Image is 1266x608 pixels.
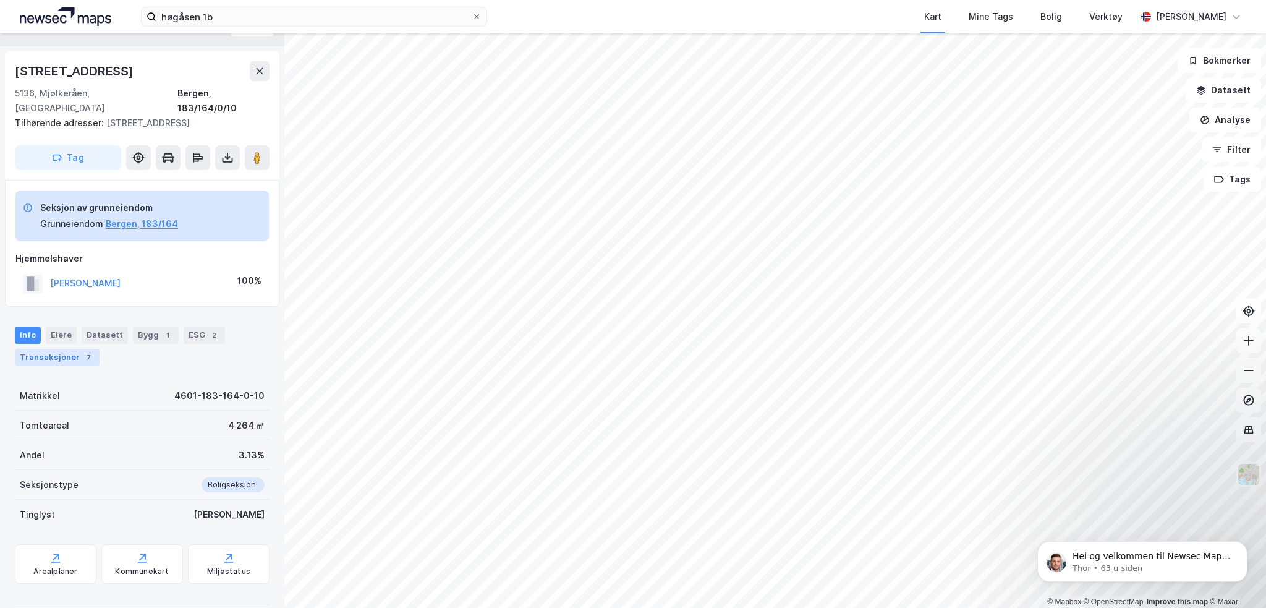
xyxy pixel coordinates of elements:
[237,273,261,288] div: 100%
[239,448,265,463] div: 3.13%
[82,351,95,364] div: 7
[193,507,265,522] div: [PERSON_NAME]
[15,251,269,266] div: Hjemmelshaver
[1040,9,1062,24] div: Bolig
[1189,108,1261,132] button: Analyse
[1156,9,1226,24] div: [PERSON_NAME]
[133,327,179,344] div: Bygg
[15,116,260,131] div: [STREET_ADDRESS]
[924,9,941,24] div: Kart
[1178,48,1261,73] button: Bokmerker
[82,327,128,344] div: Datasett
[15,327,41,344] div: Info
[106,216,178,231] button: Bergen, 183/164
[15,86,177,116] div: 5136, Mjølkeråen, [GEOGRAPHIC_DATA]
[20,448,45,463] div: Andel
[20,418,69,433] div: Tomteareal
[184,327,225,344] div: ESG
[161,329,174,341] div: 1
[40,216,103,231] div: Grunneiendom
[20,507,55,522] div: Tinglyst
[1089,9,1123,24] div: Verktøy
[15,61,136,81] div: [STREET_ADDRESS]
[15,145,121,170] button: Tag
[15,118,106,128] span: Tilhørende adresser:
[228,418,265,433] div: 4 264 ㎡
[1084,597,1144,606] a: OpenStreetMap
[46,327,77,344] div: Eiere
[1147,597,1208,606] a: Improve this map
[969,9,1013,24] div: Mine Tags
[20,388,60,403] div: Matrikkel
[1237,463,1260,486] img: Z
[33,567,77,576] div: Arealplaner
[1202,137,1261,162] button: Filter
[115,567,169,576] div: Kommunekart
[15,349,100,366] div: Transaksjoner
[20,477,79,492] div: Seksjonstype
[177,86,270,116] div: Bergen, 183/164/0/10
[1204,167,1261,192] button: Tags
[20,7,111,26] img: logo.a4113a55bc3d86da70a041830d287a7e.svg
[208,329,220,341] div: 2
[1186,78,1261,103] button: Datasett
[1019,515,1266,602] iframe: Intercom notifications melding
[174,388,265,403] div: 4601-183-164-0-10
[40,200,178,215] div: Seksjon av grunneiendom
[156,7,472,26] input: Søk på adresse, matrikkel, gårdeiere, leietakere eller personer
[1047,597,1081,606] a: Mapbox
[207,567,250,576] div: Miljøstatus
